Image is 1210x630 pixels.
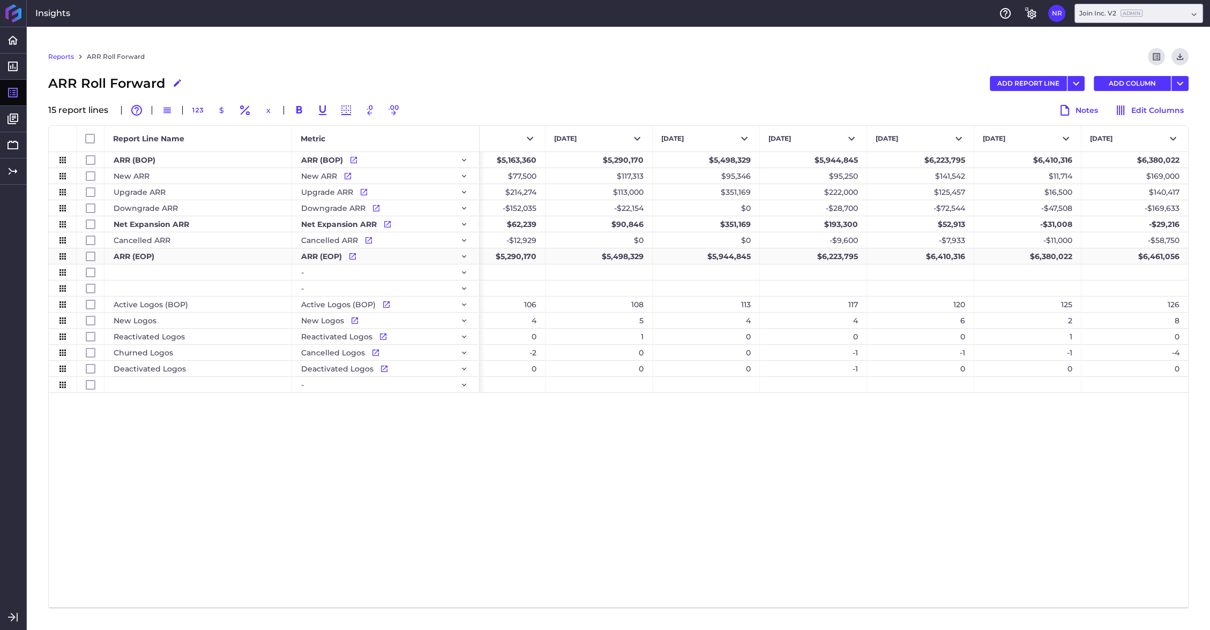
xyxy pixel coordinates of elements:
div: $5,944,845 [760,152,867,168]
div: $140,417 [1081,184,1189,200]
div: $351,169 [653,216,760,232]
div: 15 report line s [48,106,115,115]
div: 1 [974,329,1081,344]
div: Press SPACE to select this row. [49,297,480,313]
button: User Menu [1048,5,1065,22]
div: Reactivated Logos [104,329,292,344]
div: $214,274 [438,184,546,200]
div: -1 [760,361,867,376]
span: Active Logos (BOP) [301,297,376,312]
button: [DATE] [867,126,974,151]
div: $6,380,022 [1081,152,1189,168]
div: Press SPACE to select this row. [49,313,480,329]
div: 4 [438,313,546,328]
div: Press SPACE to select this row. [49,264,480,280]
span: Cancelled ARR [301,233,358,248]
div: Press SPACE to select this row. [49,168,480,184]
div: 0 [653,361,760,376]
div: 0 [438,329,546,344]
div: $6,223,795 [867,152,974,168]
div: $95,250 [760,168,867,184]
div: $0 [546,232,653,248]
div: $11,714 [974,168,1081,184]
button: ADD REPORT LINE [990,76,1067,91]
div: 4 [760,313,867,328]
div: -$7,933 [867,232,974,248]
div: -4 [1081,345,1189,360]
div: $6,461,056 [1081,248,1189,264]
span: Deactivated Logos [301,361,374,376]
div: $5,498,329 [546,248,653,264]
div: $90,846 [546,216,653,232]
div: 0 [760,329,867,344]
span: [DATE] [768,134,791,143]
div: $6,223,795 [760,248,867,264]
div: $5,290,170 [546,152,653,168]
div: 120 [867,297,974,312]
div: -$58,750 [1081,232,1189,248]
div: New ARR [104,168,292,184]
div: $62,239 [438,216,546,232]
button: User Menu [1171,76,1189,91]
span: [DATE] [554,134,577,143]
span: ARR (BOP) [301,153,343,168]
div: 0 [867,361,974,376]
div: $5,944,845 [653,248,760,264]
div: 0 [546,345,653,360]
div: -$12,929 [438,232,546,248]
div: -1 [760,345,867,360]
button: [DATE] [974,126,1081,151]
div: 0 [1081,361,1189,376]
div: 125 [974,297,1081,312]
div: $16,500 [974,184,1081,200]
div: $0 [653,200,760,216]
span: Downgrade ARR [301,201,365,216]
span: - [301,377,304,392]
span: New Logos [301,313,344,328]
div: Deactivated Logos [104,361,292,376]
div: 6 [867,313,974,328]
div: 0 [546,361,653,376]
div: Join Inc. V2 [1079,9,1142,18]
div: $95,346 [653,168,760,184]
button: $ [213,102,230,119]
div: -$28,700 [760,200,867,216]
div: $117,313 [546,168,653,184]
span: New ARR [301,169,337,184]
ins: Admin [1121,10,1142,17]
div: 1 [546,329,653,344]
button: [DATE] [1081,126,1188,151]
div: -$29,216 [1081,216,1189,232]
span: ARR (EOP) [301,249,342,264]
div: -$22,154 [546,200,653,216]
div: Net Expansion ARR [104,216,292,232]
a: ARR Roll Forward [87,52,145,62]
div: $5,290,170 [438,248,546,264]
div: Press SPACE to select this row. [49,280,480,297]
div: Press SPACE to select this row. [49,345,480,361]
button: Refresh [1148,48,1165,65]
div: 0 [974,361,1081,376]
span: [DATE] [876,134,898,143]
div: -1 [974,345,1081,360]
div: $169,000 [1081,168,1189,184]
div: 2 [974,313,1081,328]
div: 0 [438,361,546,376]
button: Notes [1054,102,1103,119]
div: 113 [653,297,760,312]
div: ARR Roll Forward [48,74,186,93]
button: [DATE] [653,126,759,151]
span: - [301,265,304,280]
button: Edit Columns [1109,102,1189,119]
div: Press SPACE to select this row. [49,184,480,200]
div: 106 [438,297,546,312]
span: - [301,281,304,296]
div: Downgrade ARR [104,200,292,216]
div: Active Logos (BOP) [104,297,292,312]
div: Press SPACE to select this row. [49,152,480,168]
div: 0 [653,329,760,344]
div: $0 [653,232,760,248]
div: $113,000 [546,184,653,200]
div: 126 [1081,297,1189,312]
div: $351,169 [653,184,760,200]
